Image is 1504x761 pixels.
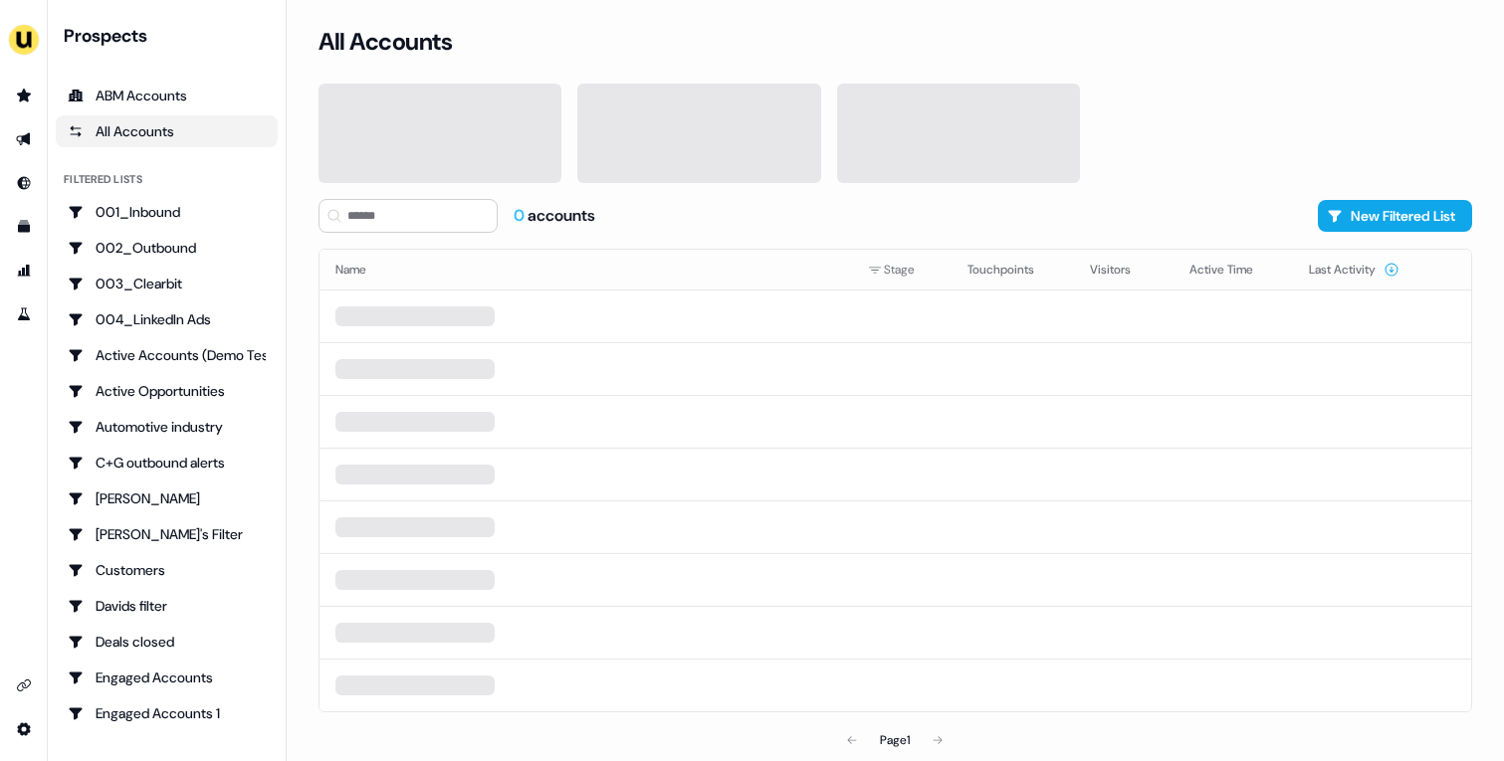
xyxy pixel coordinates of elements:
a: Go to templates [8,211,40,243]
a: Go to 001_Inbound [56,196,278,228]
div: Engaged Accounts 1 [68,703,266,723]
a: Go to outbound experience [8,123,40,155]
div: Deals closed [68,632,266,652]
div: Prospects [64,24,278,48]
span: 0 [514,205,528,226]
a: All accounts [56,115,278,147]
a: Go to Active Opportunities [56,375,278,407]
div: C+G outbound alerts [68,453,266,473]
a: ABM Accounts [56,80,278,111]
button: Touchpoints [967,252,1058,287]
a: Go to 003_Clearbit [56,268,278,299]
div: Stage [868,260,936,280]
div: All Accounts [68,121,266,141]
a: Go to Active Accounts (Demo Test) [56,339,278,371]
a: Go to 004_LinkedIn Ads [56,303,278,335]
button: Last Activity [1309,252,1399,287]
a: Go to Engaged Accounts 1 [56,697,278,729]
a: Go to Inbound [8,167,40,199]
a: Go to prospects [8,80,40,111]
button: Visitors [1090,252,1155,287]
h3: All Accounts [319,27,452,57]
div: Customers [68,560,266,580]
div: [PERSON_NAME]'s Filter [68,524,266,544]
button: Active Time [1189,252,1277,287]
div: Active Accounts (Demo Test) [68,345,266,365]
div: Filtered lists [64,171,142,188]
a: Go to Automotive industry [56,411,278,443]
a: Go to 002_Outbound [56,232,278,264]
div: accounts [514,205,595,227]
a: Go to Davids filter [56,590,278,622]
a: Go to attribution [8,255,40,286]
a: Go to experiments [8,298,40,330]
a: Go to Customers [56,554,278,586]
div: Active Opportunities [68,381,266,401]
div: 002_Outbound [68,238,266,258]
div: 003_Clearbit [68,274,266,293]
div: Engaged Accounts [68,667,266,687]
a: Go to integrations [8,669,40,701]
div: 001_Inbound [68,202,266,222]
a: Go to Engaged Accounts [56,662,278,693]
div: [PERSON_NAME] [68,488,266,508]
div: Page 1 [880,730,910,750]
div: ABM Accounts [68,86,266,105]
th: Name [320,250,852,289]
a: Go to Charlotte's Filter [56,518,278,550]
div: Davids filter [68,596,266,616]
a: Go to Deals closed [56,626,278,658]
div: 004_LinkedIn Ads [68,309,266,329]
a: Go to integrations [8,713,40,745]
a: Go to Charlotte Stone [56,482,278,514]
button: New Filtered List [1318,200,1472,232]
div: Automotive industry [68,417,266,437]
a: Go to C+G outbound alerts [56,447,278,478]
